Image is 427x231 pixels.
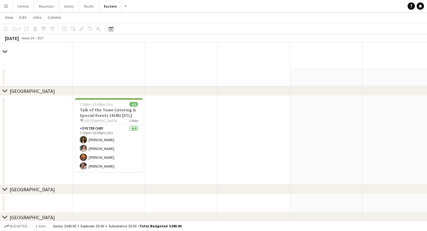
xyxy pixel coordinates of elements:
h3: Talk of the Town Catering & Special Events (4245) [ATL] [75,107,143,118]
span: Jobs [32,15,42,20]
button: Central [12,0,34,12]
a: Edit [17,13,29,21]
div: [GEOGRAPHIC_DATA] [10,186,55,192]
a: View [2,13,16,21]
div: [DATE] [5,35,19,41]
span: 4/4 [129,102,138,107]
app-job-card: 7:00pm-10:00pm (3h)4/4Talk of the Town Catering & Special Events (4245) [ATL] [GEOGRAPHIC_DATA]1 ... [75,98,143,172]
button: Eastern [99,0,122,12]
div: [GEOGRAPHIC_DATA] [10,88,55,94]
button: Pacific [79,0,99,12]
span: [GEOGRAPHIC_DATA] [84,118,117,123]
a: Jobs [30,13,44,21]
button: Budgeted [3,223,28,229]
button: Salary [59,0,79,12]
button: Mountain [34,0,59,12]
div: Salary $340.00 + Expenses $0.00 + Subsistence $0.00 = [53,224,181,228]
app-card-role: Oyster Chef4/47:00pm-10:00pm (3h)[PERSON_NAME][PERSON_NAME][PERSON_NAME][PERSON_NAME] [75,125,143,172]
span: 7:00pm-10:00pm (3h) [80,102,113,107]
span: Budgeted [10,224,27,228]
span: View [5,15,13,20]
span: 1 Role [129,118,138,123]
span: Edit [19,15,26,20]
a: Comms [45,13,64,21]
span: 1 item [33,224,48,228]
div: [GEOGRAPHIC_DATA] [10,214,55,220]
span: Week 34 [20,36,35,40]
div: EDT [38,36,44,40]
span: Comms [48,15,61,20]
span: Total Budgeted $340.00 [140,224,181,228]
